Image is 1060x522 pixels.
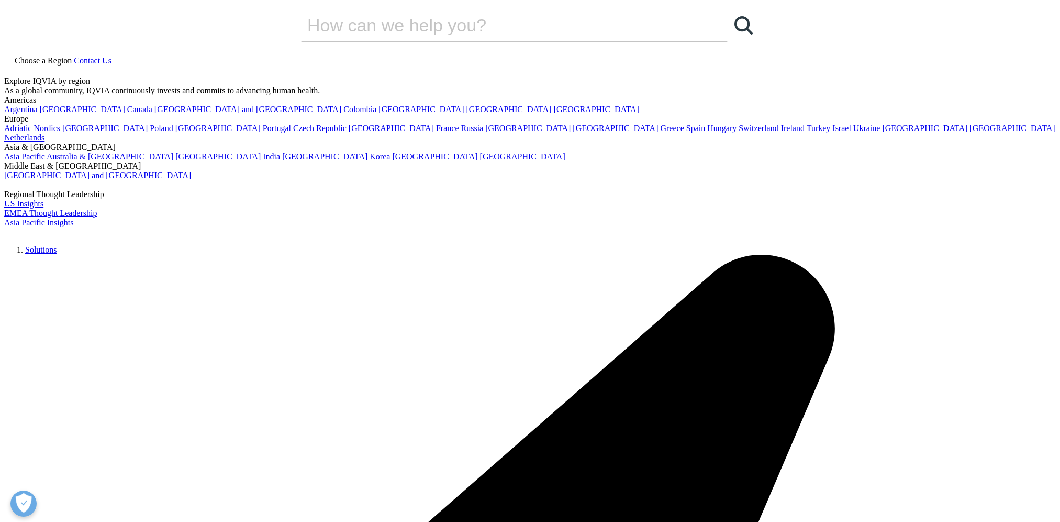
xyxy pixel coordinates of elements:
a: US Insights [4,199,43,208]
svg: Search [734,16,753,35]
input: Search [301,9,698,41]
a: [GEOGRAPHIC_DATA] [282,152,367,161]
a: Search [728,9,759,41]
a: [GEOGRAPHIC_DATA] [62,124,148,133]
a: Portugal [263,124,291,133]
span: Choose a Region [15,56,72,65]
a: Canada [127,105,152,114]
a: Nordics [34,124,60,133]
a: [GEOGRAPHIC_DATA] [970,124,1055,133]
a: Contact Us [74,56,111,65]
div: Americas [4,95,1056,105]
a: [GEOGRAPHIC_DATA] [40,105,125,114]
a: [GEOGRAPHIC_DATA] [349,124,434,133]
a: Greece [660,124,684,133]
a: Switzerland [739,124,778,133]
a: [GEOGRAPHIC_DATA] [554,105,639,114]
a: [GEOGRAPHIC_DATA] [175,152,261,161]
a: EMEA Thought Leadership [4,209,97,217]
a: [GEOGRAPHIC_DATA] [466,105,552,114]
a: Ireland [781,124,805,133]
a: Adriatic [4,124,31,133]
a: Turkey [807,124,831,133]
a: [GEOGRAPHIC_DATA] and [GEOGRAPHIC_DATA] [4,171,191,180]
div: Explore IQVIA by region [4,77,1056,86]
a: [GEOGRAPHIC_DATA] [378,105,464,114]
a: France [436,124,459,133]
div: Asia & [GEOGRAPHIC_DATA] [4,143,1056,152]
div: Middle East & [GEOGRAPHIC_DATA] [4,161,1056,171]
a: [GEOGRAPHIC_DATA] [882,124,967,133]
div: Europe [4,114,1056,124]
a: Netherlands [4,133,44,142]
a: Ukraine [853,124,880,133]
a: Israel [832,124,851,133]
a: Colombia [343,105,376,114]
a: Russia [461,124,484,133]
a: Spain [686,124,705,133]
a: [GEOGRAPHIC_DATA] and [GEOGRAPHIC_DATA] [154,105,341,114]
a: Argentina [4,105,38,114]
a: Australia & [GEOGRAPHIC_DATA] [47,152,173,161]
a: [GEOGRAPHIC_DATA] [485,124,571,133]
a: Poland [150,124,173,133]
div: Regional Thought Leadership [4,190,1056,199]
a: Czech Republic [293,124,347,133]
button: Präferenzen öffnen [10,491,37,517]
a: India [263,152,280,161]
a: Asia Pacific [4,152,45,161]
a: Hungary [707,124,737,133]
a: [GEOGRAPHIC_DATA] [392,152,477,161]
div: As a global community, IQVIA continuously invests and commits to advancing human health. [4,86,1056,95]
a: Asia Pacific Insights [4,218,73,227]
a: [GEOGRAPHIC_DATA] [175,124,261,133]
a: Korea [370,152,390,161]
a: [GEOGRAPHIC_DATA] [573,124,658,133]
a: Solutions [25,245,57,254]
a: [GEOGRAPHIC_DATA] [480,152,565,161]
